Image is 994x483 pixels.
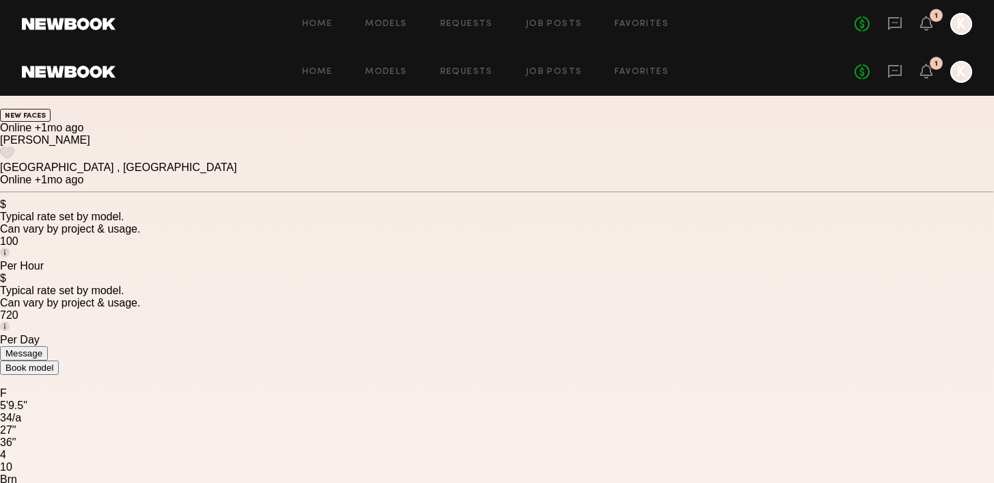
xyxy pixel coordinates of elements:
a: Home [302,68,333,77]
a: Favorites [615,68,669,77]
a: Favorites [615,20,669,29]
div: 1 [935,60,938,68]
a: Models [365,68,407,77]
a: Models [365,20,407,29]
div: 1 [935,12,938,20]
a: K [950,61,972,83]
a: K [950,13,972,35]
a: Requests [440,20,493,29]
a: Requests [440,68,493,77]
a: Job Posts [526,68,582,77]
a: Job Posts [526,20,582,29]
a: Home [302,20,333,29]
